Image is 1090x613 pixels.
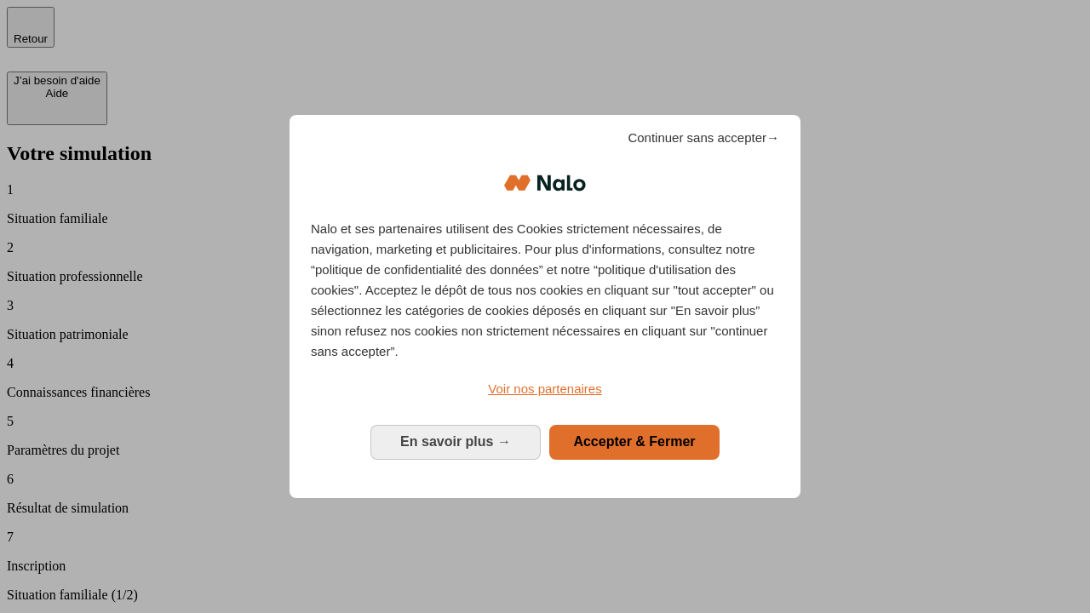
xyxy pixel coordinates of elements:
span: Voir nos partenaires [488,381,601,396]
div: Bienvenue chez Nalo Gestion du consentement [290,115,800,497]
span: Continuer sans accepter→ [628,128,779,148]
span: En savoir plus → [400,434,511,449]
p: Nalo et ses partenaires utilisent des Cookies strictement nécessaires, de navigation, marketing e... [311,219,779,362]
img: Logo [504,158,586,209]
button: En savoir plus: Configurer vos consentements [370,425,541,459]
a: Voir nos partenaires [311,379,779,399]
span: Accepter & Fermer [573,434,695,449]
button: Accepter & Fermer: Accepter notre traitement des données et fermer [549,425,720,459]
